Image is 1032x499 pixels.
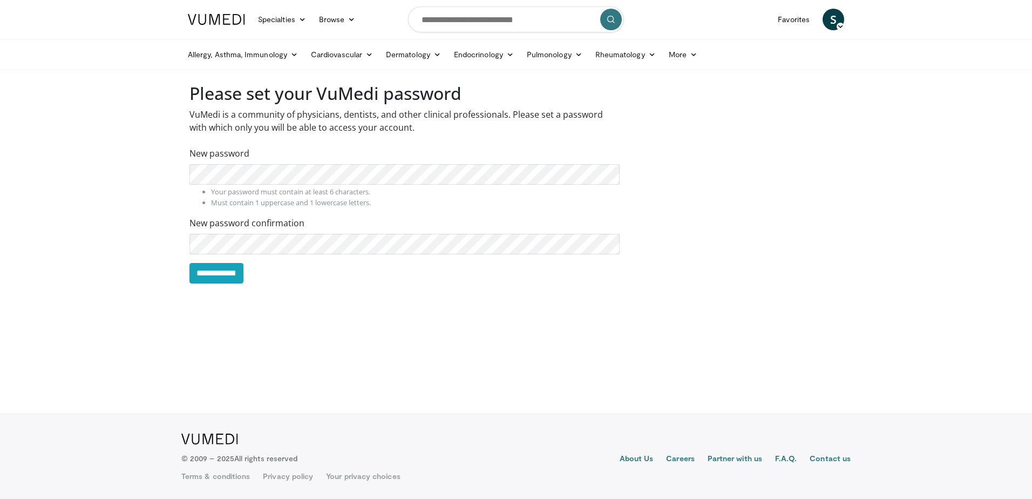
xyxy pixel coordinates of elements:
label: New password [189,147,249,160]
label: New password confirmation [189,217,304,230]
a: Favorites [771,9,816,30]
a: S [823,9,844,30]
a: Careers [666,453,695,466]
span: All rights reserved [234,454,297,463]
a: More [662,44,704,65]
a: Partner with us [708,453,762,466]
img: VuMedi Logo [188,14,245,25]
a: Rheumatology [589,44,662,65]
a: Privacy policy [263,471,313,482]
li: Must contain 1 uppercase and 1 lowercase letters. [211,198,620,208]
img: VuMedi Logo [181,434,238,444]
p: VuMedi is a community of physicians, dentists, and other clinical professionals. Please set a pas... [189,108,620,134]
a: About Us [620,453,654,466]
a: Specialties [252,9,313,30]
a: Terms & conditions [181,471,250,482]
a: Endocrinology [447,44,520,65]
li: Your password must contain at least 6 characters. [211,187,620,197]
a: Browse [313,9,362,30]
a: Dermatology [379,44,447,65]
a: Pulmonology [520,44,589,65]
a: Your privacy choices [326,471,400,482]
p: © 2009 – 2025 [181,453,297,464]
input: Search topics, interventions [408,6,624,32]
h2: Please set your VuMedi password [189,83,620,104]
a: Contact us [810,453,851,466]
a: Cardiovascular [304,44,379,65]
a: F.A.Q. [775,453,797,466]
a: Allergy, Asthma, Immunology [181,44,304,65]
